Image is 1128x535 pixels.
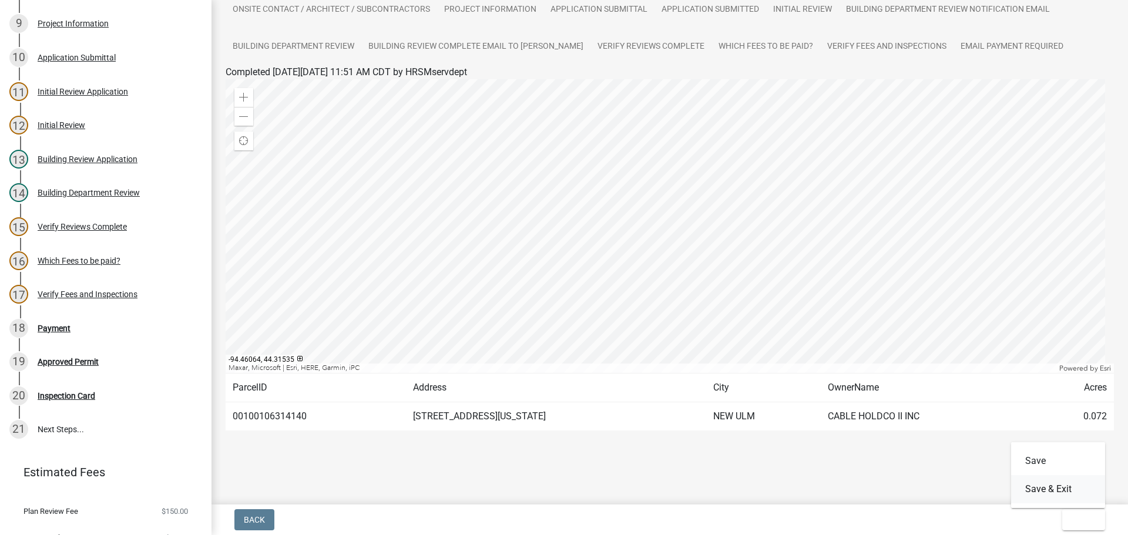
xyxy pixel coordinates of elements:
a: Verify Reviews Complete [590,28,711,66]
a: Verify Fees and Inspections [820,28,954,66]
div: 9 [9,14,28,33]
td: CABLE HOLDCO II INC [821,402,1037,431]
div: 13 [9,150,28,169]
button: Exit [1062,509,1105,530]
div: 14 [9,183,28,202]
div: Which Fees to be paid? [38,257,120,265]
div: Initial Review [38,121,85,129]
a: Estimated Fees [9,460,193,484]
div: Powered by [1056,364,1114,373]
div: 11 [9,82,28,101]
div: Building Review Application [38,155,137,163]
div: Zoom in [234,88,253,107]
td: City [706,374,820,402]
div: Approved Permit [38,358,99,366]
a: Which Fees to be paid? [711,28,820,66]
div: Verify Fees and Inspections [38,290,137,298]
td: Address [406,374,707,402]
div: 12 [9,116,28,134]
a: Building Review Complete Email to [PERSON_NAME] [361,28,590,66]
span: Plan Review Fee [23,507,78,515]
a: Email Payment Required [954,28,1070,66]
div: Project Information [38,19,109,28]
div: Maxar, Microsoft | Esri, HERE, Garmin, iPC [226,364,1056,373]
div: Zoom out [234,107,253,126]
div: 19 [9,352,28,371]
a: Building Department Review [226,28,361,66]
td: OwnerName [821,374,1037,402]
div: Initial Review Application [38,88,128,96]
div: Find my location [234,132,253,150]
a: Esri [1100,364,1111,372]
span: Completed [DATE][DATE] 11:51 AM CDT by HRSMservdept [226,66,467,78]
div: 21 [9,420,28,439]
div: 15 [9,217,28,236]
td: 00100106314140 [226,402,406,431]
span: $150.00 [162,507,188,515]
span: Exit [1072,515,1089,524]
button: Save [1011,447,1105,475]
button: Save & Exit [1011,475,1105,503]
div: 16 [9,251,28,270]
div: Building Department Review [38,189,140,197]
div: Inspection Card [38,392,95,400]
div: 18 [9,319,28,338]
div: Exit [1011,442,1105,508]
td: NEW ULM [706,402,820,431]
div: 10 [9,48,28,67]
div: 17 [9,285,28,304]
div: Application Submittal [38,53,116,62]
button: Back [234,509,274,530]
div: Payment [38,324,70,332]
div: 20 [9,386,28,405]
td: [STREET_ADDRESS][US_STATE] [406,402,707,431]
div: Verify Reviews Complete [38,223,127,231]
td: Acres [1037,374,1114,402]
td: ParcelID [226,374,406,402]
td: 0.072 [1037,402,1114,431]
span: Back [244,515,265,524]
